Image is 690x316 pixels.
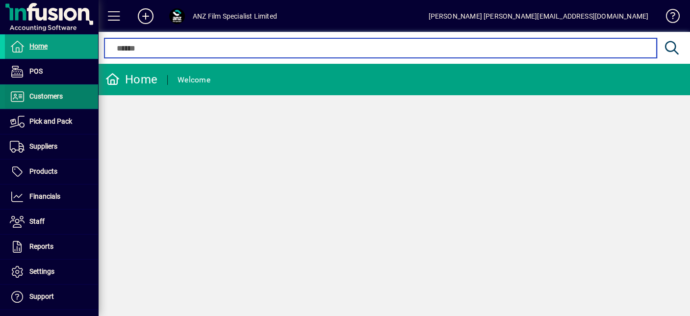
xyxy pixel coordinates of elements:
a: Customers [5,84,98,109]
a: Knowledge Base [658,2,678,34]
span: Pick and Pack [29,117,72,125]
a: POS [5,59,98,84]
a: Settings [5,260,98,284]
span: Settings [29,267,54,275]
div: [PERSON_NAME] [PERSON_NAME][EMAIL_ADDRESS][DOMAIN_NAME] [428,8,648,24]
span: Products [29,167,57,175]
a: Staff [5,210,98,234]
a: Pick and Pack [5,109,98,134]
span: Support [29,292,54,300]
a: Reports [5,235,98,259]
a: Suppliers [5,134,98,159]
span: Home [29,42,48,50]
span: Suppliers [29,142,57,150]
span: Reports [29,242,53,250]
span: POS [29,67,43,75]
a: Products [5,159,98,184]
button: Add [130,7,161,25]
a: Financials [5,184,98,209]
span: Customers [29,92,63,100]
div: Home [105,72,157,87]
div: ANZ Film Specialist Limited [193,8,277,24]
span: Staff [29,217,45,225]
button: Profile [161,7,193,25]
a: Support [5,285,98,309]
div: Welcome [178,72,210,88]
span: Financials [29,192,60,200]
